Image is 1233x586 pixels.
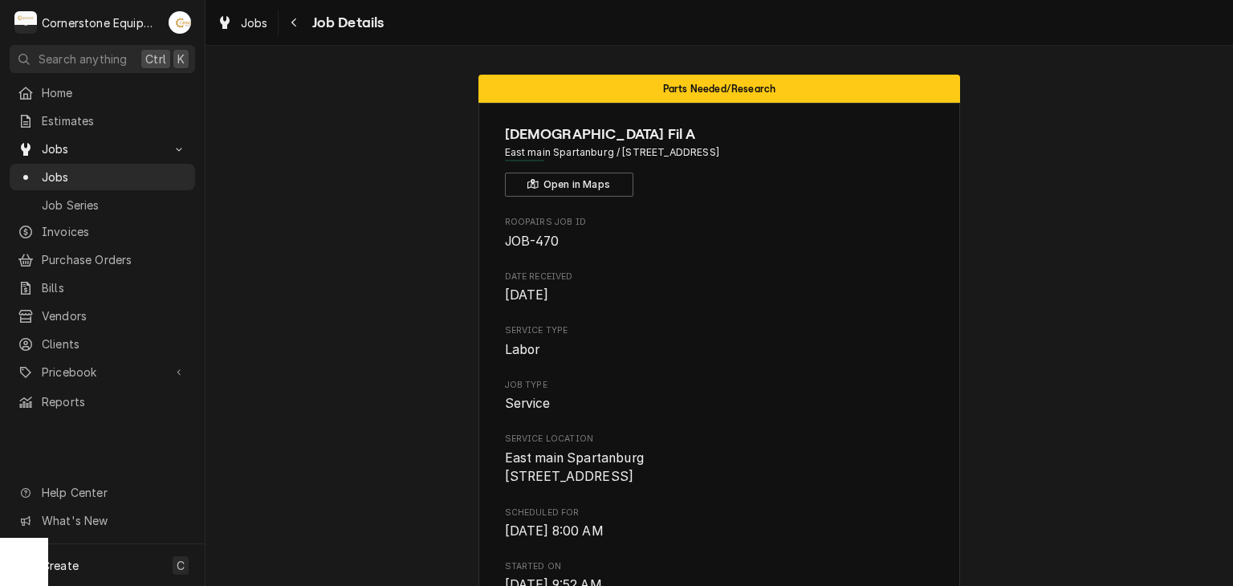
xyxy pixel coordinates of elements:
[505,216,934,229] span: Roopairs Job ID
[177,557,185,574] span: C
[10,79,195,106] a: Home
[42,512,185,529] span: What's New
[505,394,934,413] span: Job Type
[210,10,275,36] a: Jobs
[145,51,166,67] span: Ctrl
[10,275,195,301] a: Bills
[505,560,934,573] span: Started On
[42,336,187,352] span: Clients
[505,286,934,305] span: Date Received
[10,479,195,506] a: Go to Help Center
[307,12,385,34] span: Job Details
[42,393,187,410] span: Reports
[282,10,307,35] button: Navigate back
[10,164,195,190] a: Jobs
[241,14,268,31] span: Jobs
[10,359,195,385] a: Go to Pricebook
[169,11,191,34] div: Andrew Buigues's Avatar
[505,287,549,303] span: [DATE]
[505,324,934,337] span: Service Type
[663,83,775,94] span: Parts Needed/Research
[39,51,127,67] span: Search anything
[505,324,934,359] div: Service Type
[42,307,187,324] span: Vendors
[505,433,934,486] div: Service Location
[505,271,934,283] span: Date Received
[42,559,79,572] span: Create
[478,75,960,103] div: Status
[505,124,934,145] span: Name
[505,396,551,411] span: Service
[10,246,195,273] a: Purchase Orders
[10,218,195,245] a: Invoices
[14,11,37,34] div: C
[42,14,160,31] div: Cornerstone Equipment Repair, LLC
[10,389,195,415] a: Reports
[42,251,187,268] span: Purchase Orders
[169,11,191,34] div: AB
[505,271,934,305] div: Date Received
[505,507,934,541] div: Scheduled For
[10,331,195,357] a: Clients
[42,484,185,501] span: Help Center
[505,450,644,485] span: East main Spartanburg [STREET_ADDRESS]
[42,140,163,157] span: Jobs
[505,507,934,519] span: Scheduled For
[505,232,934,251] span: Roopairs Job ID
[42,84,187,101] span: Home
[505,234,560,249] span: JOB-470
[505,522,934,541] span: Scheduled For
[505,124,934,197] div: Client Information
[10,507,195,534] a: Go to What's New
[42,112,187,129] span: Estimates
[14,11,37,34] div: Cornerstone Equipment Repair, LLC's Avatar
[505,342,540,357] span: Labor
[10,136,195,162] a: Go to Jobs
[10,303,195,329] a: Vendors
[177,51,185,67] span: K
[10,192,195,218] a: Job Series
[505,216,934,250] div: Roopairs Job ID
[10,108,195,134] a: Estimates
[10,45,195,73] button: Search anythingCtrlK
[505,145,934,160] span: Address
[505,523,604,539] span: [DATE] 8:00 AM
[505,433,934,446] span: Service Location
[505,340,934,360] span: Service Type
[42,223,187,240] span: Invoices
[42,197,187,214] span: Job Series
[42,169,187,185] span: Jobs
[42,279,187,296] span: Bills
[505,379,934,392] span: Job Type
[505,173,633,197] button: Open in Maps
[505,449,934,486] span: Service Location
[505,379,934,413] div: Job Type
[42,364,163,380] span: Pricebook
